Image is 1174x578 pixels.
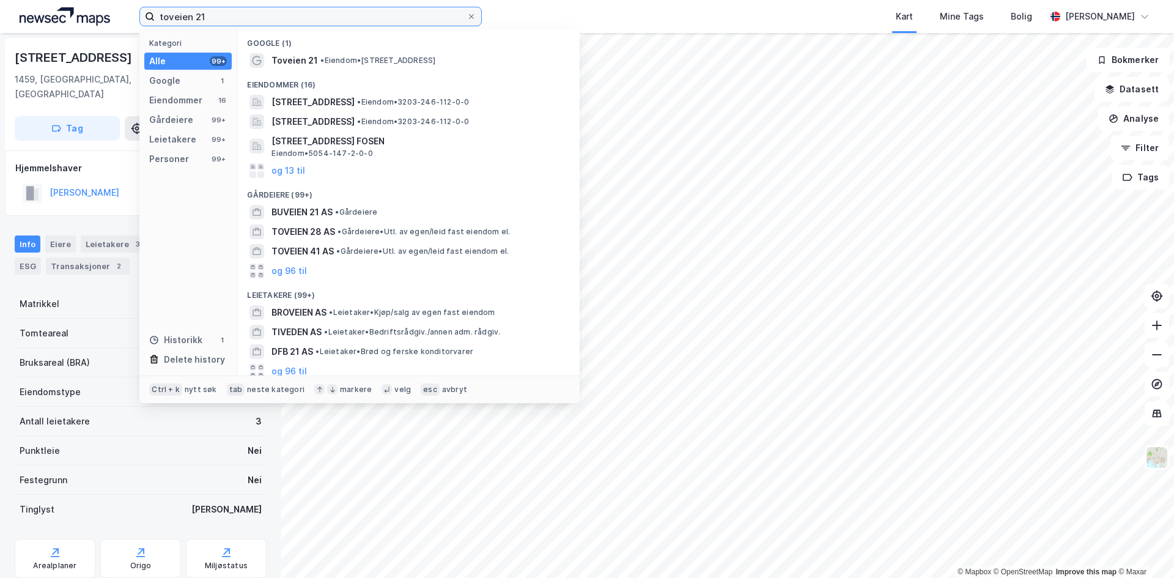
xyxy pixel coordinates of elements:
div: 1459, [GEOGRAPHIC_DATA], [GEOGRAPHIC_DATA] [15,72,202,102]
div: Origo [130,561,152,571]
span: • [320,56,324,65]
span: Eiendom • 3203-246-112-0-0 [357,117,469,127]
div: 3 [131,238,144,250]
span: Toveien 21 [271,53,318,68]
div: Arealplaner [33,561,76,571]
div: Bolig [1011,9,1032,24]
div: Google [149,73,180,88]
span: • [324,327,328,336]
div: 16 [217,95,227,105]
span: Eiendom • 3203-246-112-0-0 [357,97,469,107]
span: • [329,308,333,317]
a: Improve this map [1056,568,1117,576]
div: [PERSON_NAME] [1065,9,1135,24]
div: 99+ [210,115,227,125]
div: 2 [113,260,125,272]
div: 99+ [210,135,227,144]
button: og 96 til [271,364,307,379]
div: Tinglyst [20,502,54,517]
span: Eiendom • [STREET_ADDRESS] [320,56,435,65]
div: [STREET_ADDRESS] [15,48,135,67]
span: • [316,347,319,356]
button: og 13 til [271,163,305,178]
div: markere [340,385,372,395]
button: Tags [1112,165,1169,190]
div: [PERSON_NAME] [191,502,262,517]
span: • [357,97,361,106]
span: • [357,117,361,126]
div: Tomteareal [20,326,68,341]
span: Gårdeiere • Utl. av egen/leid fast eiendom el. [338,227,510,237]
div: ESG [15,258,41,275]
div: Nei [248,443,262,458]
button: Tag [15,116,120,141]
div: nytt søk [185,385,217,395]
button: Datasett [1095,77,1169,102]
div: Leietakere [81,235,149,253]
iframe: Chat Widget [1113,519,1174,578]
div: 3 [256,414,262,429]
div: Festegrunn [20,473,67,487]
div: Kontrollprogram for chat [1113,519,1174,578]
span: DFB 21 AS [271,344,313,359]
div: Delete history [164,352,225,367]
div: Eiendommer [149,93,202,108]
div: Info [15,235,40,253]
div: Leietakere (99+) [237,281,580,303]
div: velg [394,385,411,395]
span: Leietaker • Kjøp/salg av egen fast eiendom [329,308,495,317]
div: Eiendomstype [20,385,81,399]
span: BROVEIEN AS [271,305,327,320]
span: Leietaker • Bedriftsrådgiv./annen adm. rådgiv. [324,327,500,337]
span: • [335,207,339,217]
a: Mapbox [958,568,991,576]
div: esc [421,383,440,396]
div: 1 [217,76,227,86]
span: Leietaker • Brød og ferske konditorvarer [316,347,473,357]
span: [STREET_ADDRESS] FOSEN [271,134,565,149]
div: Nei [248,473,262,487]
div: Antall leietakere [20,414,90,429]
span: BUVEIEN 21 AS [271,205,333,220]
button: Analyse [1098,106,1169,131]
span: [STREET_ADDRESS] [271,95,355,109]
div: Gårdeiere (99+) [237,180,580,202]
div: Punktleie [20,443,60,458]
div: Kart [896,9,913,24]
div: Alle [149,54,166,69]
div: Historikk [149,333,202,347]
div: Leietakere [149,132,196,147]
a: OpenStreetMap [994,568,1053,576]
img: Z [1145,446,1168,469]
input: Søk på adresse, matrikkel, gårdeiere, leietakere eller personer [155,7,467,26]
div: Bruksareal (BRA) [20,355,90,370]
div: Eiere [45,235,76,253]
div: Matrikkel [20,297,59,311]
div: Gårdeiere [149,113,193,127]
span: TOVEIEN 41 AS [271,244,334,259]
span: TIVEDEN AS [271,325,322,339]
div: Personer [149,152,189,166]
button: Filter [1110,136,1169,160]
div: Ctrl + k [149,383,182,396]
div: Kategori [149,39,232,48]
div: Mine Tags [940,9,984,24]
div: 1 [217,335,227,345]
img: logo.a4113a55bc3d86da70a041830d287a7e.svg [20,7,110,26]
button: Bokmerker [1087,48,1169,72]
div: Hjemmelshaver [15,161,266,176]
span: [STREET_ADDRESS] [271,114,355,129]
span: • [336,246,340,256]
span: Gårdeiere [335,207,377,217]
div: 99+ [210,56,227,66]
span: Eiendom • 5054-147-2-0-0 [271,149,372,158]
button: og 96 til [271,264,307,278]
div: tab [227,383,245,396]
div: Transaksjoner [46,258,130,275]
span: Gårdeiere • Utl. av egen/leid fast eiendom el. [336,246,509,256]
span: TOVEIEN 28 AS [271,224,335,239]
span: • [338,227,341,236]
div: 99+ [210,154,227,164]
div: avbryt [442,385,467,395]
div: Google (1) [237,29,580,51]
